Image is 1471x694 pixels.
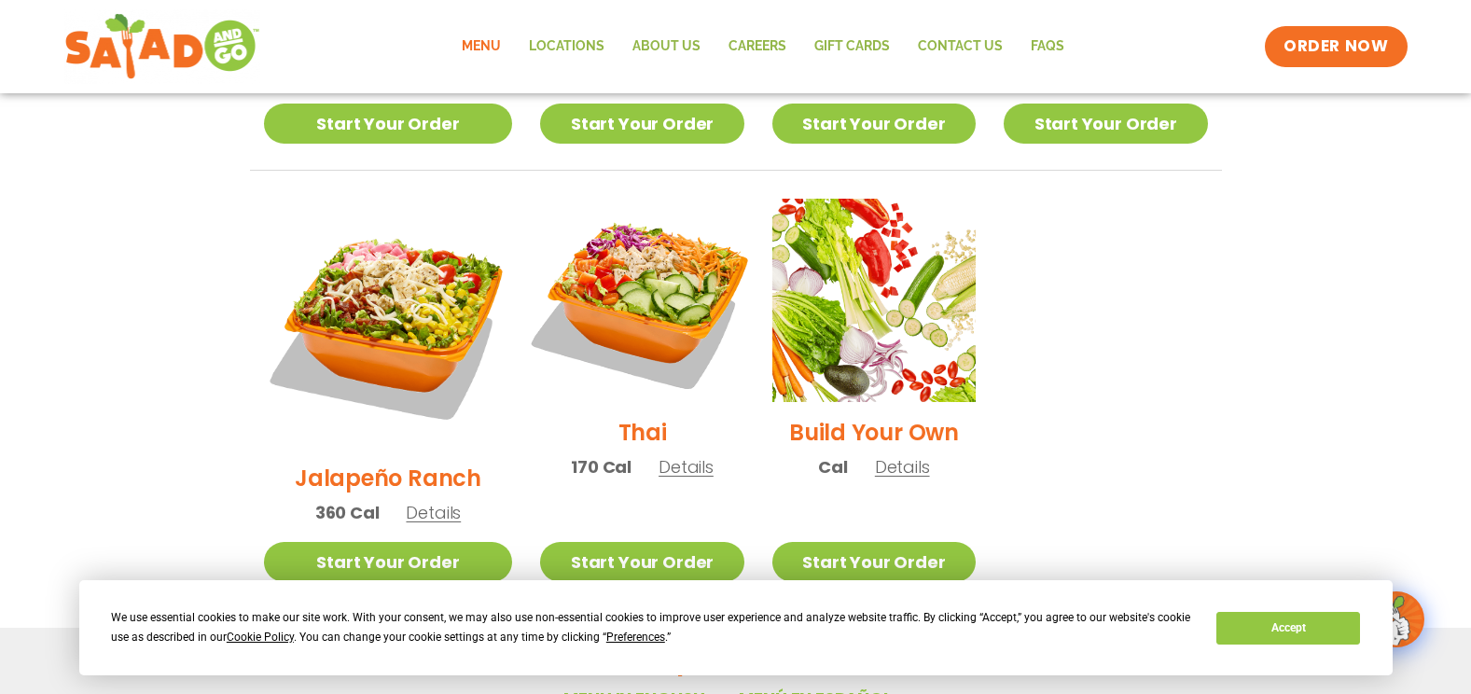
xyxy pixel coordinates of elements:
a: Start Your Order [540,542,743,582]
a: Contact Us [904,25,1017,68]
a: GIFT CARDS [800,25,904,68]
span: Cookie Policy [227,631,294,644]
a: Menu [448,25,515,68]
img: Product photo for Build Your Own [772,199,976,402]
a: Start Your Order [1004,104,1207,144]
span: Cal [818,454,847,479]
a: Start Your Order [264,542,513,582]
img: Product photo for Thai Salad [522,181,761,420]
span: ORDER NOW [1284,35,1388,58]
span: Details [875,455,930,479]
a: Locations [515,25,618,68]
a: Start Your Order [540,104,743,144]
a: Start Your Order [772,542,976,582]
a: Start Your Order [264,104,513,144]
a: FAQs [1017,25,1078,68]
a: Careers [715,25,800,68]
span: Preferences [606,631,665,644]
a: ORDER NOW [1265,26,1407,67]
h2: Thai [618,416,667,449]
span: Details [659,455,714,479]
div: We use essential cookies to make our site work. With your consent, we may also use non-essential ... [111,608,1194,647]
div: Cookie Consent Prompt [79,580,1393,675]
span: 170 Cal [571,454,631,479]
h2: Jalapeño Ranch [295,462,481,494]
a: Start Your Order [772,104,976,144]
nav: Menu [448,25,1078,68]
img: Product photo for Jalapeño Ranch Salad [264,199,513,448]
img: wpChatIcon [1370,593,1422,645]
h2: Build Your Own [789,416,959,449]
img: new-SAG-logo-768×292 [64,9,261,84]
span: 360 Cal [315,500,380,525]
span: Details [406,501,461,524]
button: Accept [1216,612,1360,645]
a: About Us [618,25,715,68]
